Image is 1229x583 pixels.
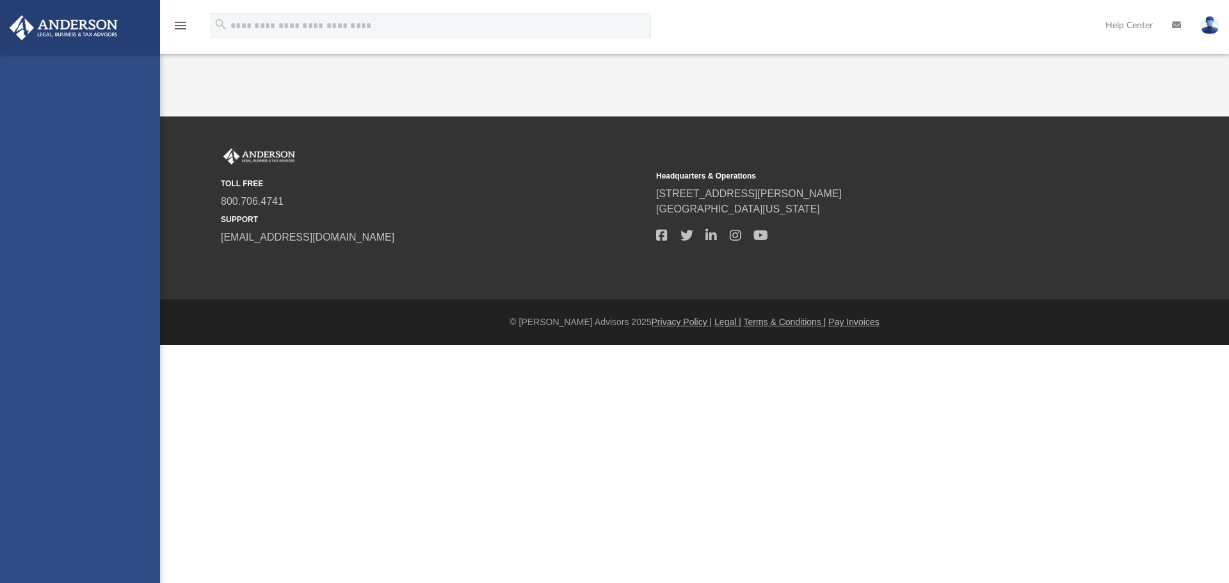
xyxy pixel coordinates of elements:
small: SUPPORT [221,214,647,225]
a: menu [173,24,188,33]
a: [GEOGRAPHIC_DATA][US_STATE] [656,204,820,214]
small: TOLL FREE [221,178,647,189]
a: 800.706.4741 [221,196,284,207]
i: menu [173,18,188,33]
i: search [214,17,228,31]
a: [EMAIL_ADDRESS][DOMAIN_NAME] [221,232,394,243]
a: Legal | [714,317,741,327]
a: Pay Invoices [828,317,879,327]
small: Headquarters & Operations [656,170,1082,182]
a: Terms & Conditions | [744,317,826,327]
div: © [PERSON_NAME] Advisors 2025 [160,315,1229,329]
a: [STREET_ADDRESS][PERSON_NAME] [656,188,842,199]
img: Anderson Advisors Platinum Portal [6,15,122,40]
a: Privacy Policy | [652,317,712,327]
img: User Pic [1200,16,1219,35]
img: Anderson Advisors Platinum Portal [221,148,298,165]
